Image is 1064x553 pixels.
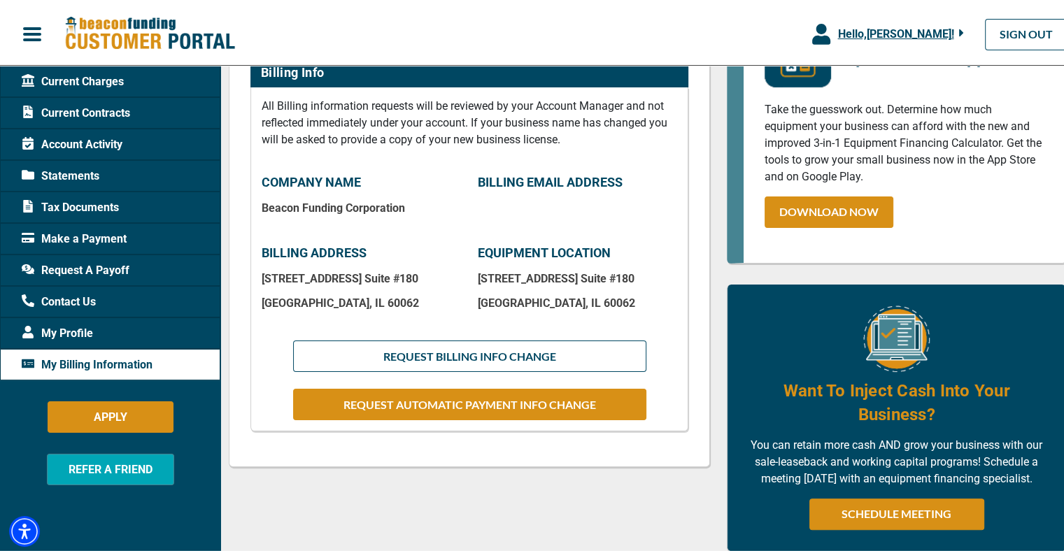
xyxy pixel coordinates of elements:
[293,338,646,369] button: REQUEST BILLING INFO CHANGE
[749,434,1044,484] p: You can retain more cash AND grow your business with our sale-leaseback and working capital progr...
[48,398,173,430] button: APPLY
[765,99,1044,182] p: Take the guesswork out. Determine how much equipment your business can afford with the new and im...
[22,165,99,182] span: Statements
[261,62,324,78] h2: Billing Info
[478,172,677,187] p: BILLING EMAIL ADDRESS
[47,451,174,482] button: REFER A FRIEND
[262,269,461,282] p: [STREET_ADDRESS] Suite #180
[478,294,677,307] p: [GEOGRAPHIC_DATA] , IL 60062
[262,243,461,258] p: BILLING ADDRESS
[262,294,461,307] p: [GEOGRAPHIC_DATA] , IL 60062
[9,513,40,544] div: Accessibility Menu
[863,303,930,369] img: Equipment Financing Online Image
[22,322,93,339] span: My Profile
[22,134,122,150] span: Account Activity
[22,196,119,213] span: Tax Documents
[765,194,893,225] a: DOWNLOAD NOW
[749,376,1044,424] h4: Want To Inject Cash Into Your Business?
[293,386,646,417] button: REQUEST AUTOMATIC PAYMENT INFO CHANGE
[478,269,677,282] p: [STREET_ADDRESS] Suite #180
[262,199,461,212] p: Beacon Funding Corporation
[22,259,129,276] span: Request A Payoff
[22,291,96,308] span: Contact Us
[837,24,953,38] span: Hello, [PERSON_NAME] !
[262,95,677,145] p: All Billing information requests will be reviewed by your Account Manager and not reflected immed...
[22,228,127,245] span: Make a Payment
[22,354,152,371] span: My Billing Information
[478,243,677,258] p: EQUIPMENT LOCATION
[22,71,124,87] span: Current Charges
[809,496,984,527] a: SCHEDULE MEETING
[22,102,130,119] span: Current Contracts
[262,172,461,187] p: COMPANY NAME
[64,13,235,49] img: Beacon Funding Customer Portal Logo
